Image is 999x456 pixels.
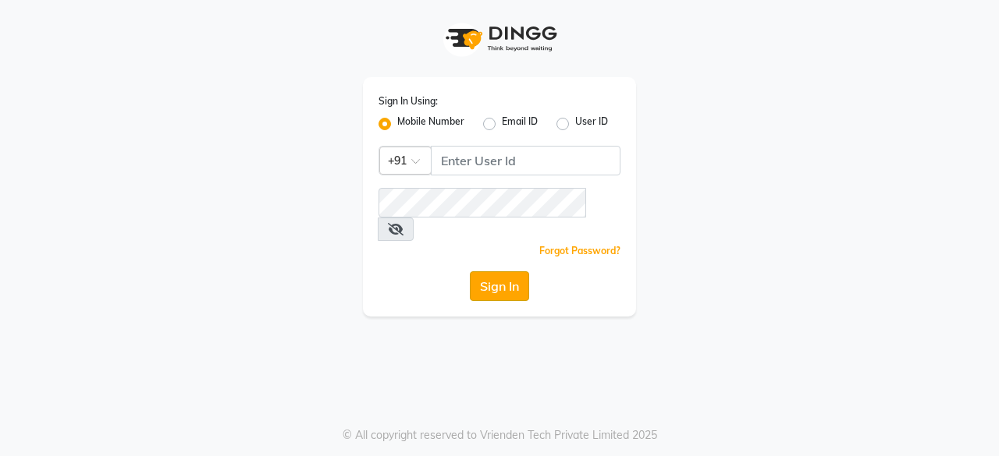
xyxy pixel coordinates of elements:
label: Mobile Number [397,115,464,133]
input: Username [379,188,586,217]
label: Sign In Using: [379,94,438,108]
label: User ID [575,115,608,133]
button: Sign In [470,271,529,301]
input: Username [431,146,620,175]
img: logo1.svg [437,16,562,62]
label: Email ID [502,115,538,133]
a: Forgot Password? [539,245,620,256]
